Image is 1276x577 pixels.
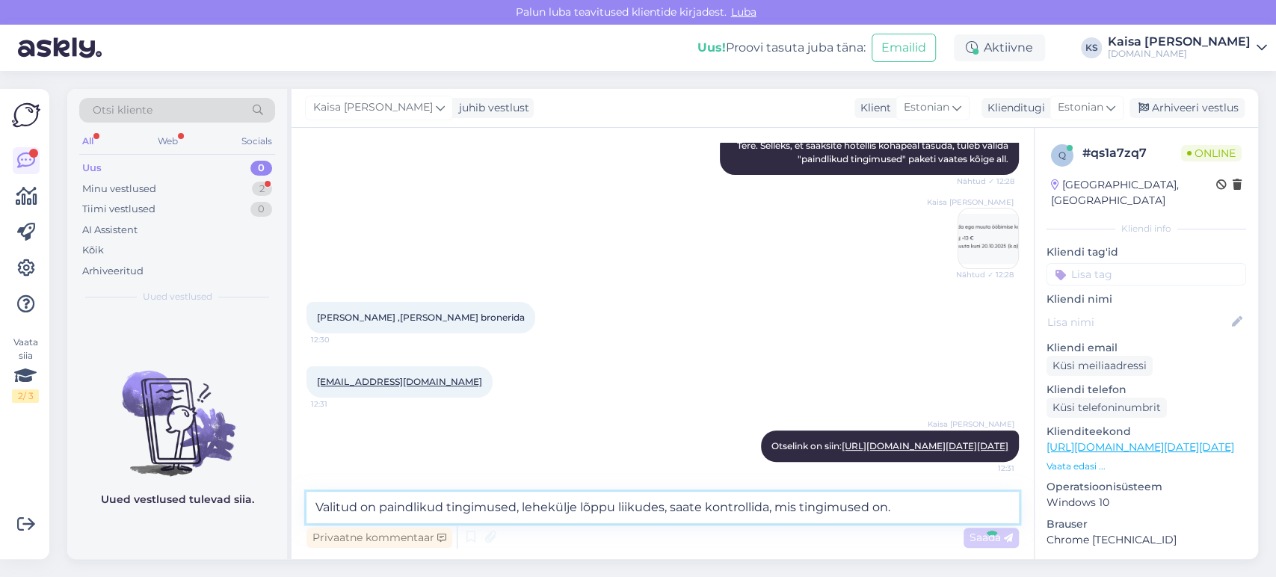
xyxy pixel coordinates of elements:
p: Kliendi telefon [1047,382,1246,398]
img: Askly Logo [12,101,40,129]
p: Vaata edasi ... [1047,460,1246,473]
div: Arhiveeri vestlus [1129,98,1245,118]
div: 0 [250,161,272,176]
p: Kliendi tag'id [1047,244,1246,260]
div: KS [1081,37,1102,58]
div: Klient [854,100,891,116]
div: Web [155,132,181,151]
img: No chats [67,344,287,478]
div: Minu vestlused [82,182,156,197]
div: All [79,132,96,151]
a: [EMAIL_ADDRESS][DOMAIN_NAME] [317,376,482,387]
div: Proovi tasuta juba täna: [697,39,866,57]
span: Uued vestlused [143,290,212,303]
span: 12:31 [958,463,1014,474]
div: Socials [238,132,275,151]
p: Operatsioonisüsteem [1047,479,1246,495]
div: Kaisa [PERSON_NAME] [1108,36,1251,48]
span: Estonian [1058,99,1103,116]
div: Küsi telefoninumbrit [1047,398,1167,418]
span: Nähtud ✓ 12:28 [956,269,1014,280]
span: [PERSON_NAME] ,[PERSON_NAME] bronerida [317,312,525,323]
button: Emailid [872,34,936,62]
a: [URL][DOMAIN_NAME][DATE][DATE] [842,440,1008,451]
p: Windows 10 [1047,495,1246,510]
span: Luba [727,5,761,19]
span: Otselink on siin: [771,440,1008,451]
span: 12:30 [311,334,367,345]
span: Estonian [904,99,949,116]
span: Online [1181,145,1242,161]
p: Kliendi email [1047,340,1246,356]
div: # qs1a7zq7 [1082,144,1181,162]
div: [DOMAIN_NAME] [1108,48,1251,60]
span: Nähtud ✓ 12:28 [957,176,1014,187]
input: Lisa tag [1047,263,1246,286]
div: Küsi meiliaadressi [1047,356,1153,376]
span: Kaisa [PERSON_NAME] [313,99,433,116]
div: Arhiveeritud [82,264,144,279]
div: Uus [82,161,102,176]
span: 12:31 [311,398,367,410]
b: Uus! [697,40,726,55]
span: Kaisa [PERSON_NAME] [927,197,1014,208]
div: Tiimi vestlused [82,202,155,217]
div: 0 [250,202,272,217]
div: AI Assistent [82,223,138,238]
div: 2 [252,182,272,197]
a: [URL][DOMAIN_NAME][DATE][DATE] [1047,440,1234,454]
div: Klienditugi [981,100,1045,116]
div: Vaata siia [12,336,39,403]
div: Kõik [82,243,104,258]
div: Kliendi info [1047,222,1246,235]
div: 2 / 3 [12,389,39,403]
a: Kaisa [PERSON_NAME][DOMAIN_NAME] [1108,36,1267,60]
div: [GEOGRAPHIC_DATA], [GEOGRAPHIC_DATA] [1051,177,1216,209]
input: Lisa nimi [1047,314,1229,330]
div: juhib vestlust [453,100,529,116]
span: Otsi kliente [93,102,152,118]
p: Brauser [1047,516,1246,532]
img: Attachment [958,209,1018,268]
span: Kaisa [PERSON_NAME] [928,419,1014,430]
p: Chrome [TECHNICAL_ID] [1047,532,1246,548]
span: q [1058,149,1066,161]
p: Uued vestlused tulevad siia. [101,492,254,507]
p: Kliendi nimi [1047,291,1246,307]
p: Klienditeekond [1047,424,1246,439]
div: Aktiivne [954,34,1045,61]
